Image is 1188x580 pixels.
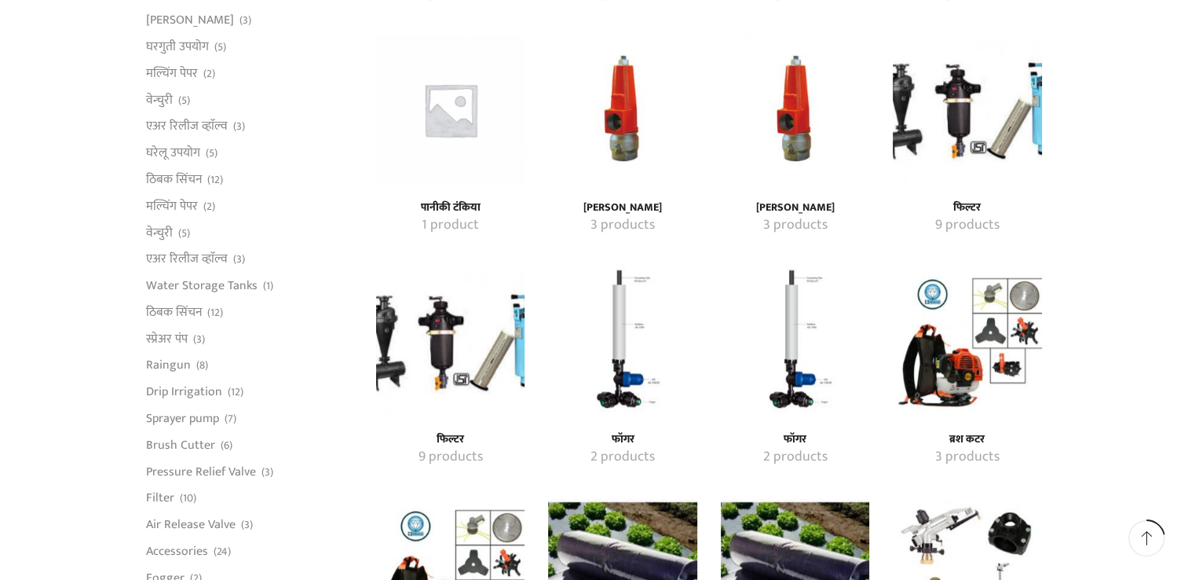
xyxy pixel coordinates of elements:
a: Visit product category फिल्टर [910,201,1024,215]
a: Filter [146,485,174,512]
h4: फिल्टर [910,201,1024,215]
a: Raingun [146,352,191,379]
img: पानीकी टंकिया [376,35,525,184]
a: Visit product category पानीकी टंकिया [393,201,507,215]
a: मल्चिंग पेपर [146,60,198,86]
a: Visit product category फिल्टर [393,447,507,468]
span: (10) [180,490,196,506]
mark: 3 products [762,215,827,236]
span: (7) [225,411,236,427]
a: Visit product category फिल्टर [376,267,525,416]
span: (3) [261,464,273,480]
a: Water Storage Tanks [146,273,258,299]
h4: [PERSON_NAME] [738,201,852,215]
a: Visit product category प्रेशर रिलीफ व्हाॅल्व [738,201,852,215]
a: Visit product category पानीकी टंकिया [376,35,525,184]
a: Visit product category फिल्टर [893,35,1041,184]
span: (12) [228,384,243,400]
a: Visit product category ब्रश कटर [910,447,1024,468]
a: ठिबक सिंचन [146,299,202,325]
span: (2) [203,66,215,82]
span: (12) [207,305,223,321]
span: (5) [178,226,190,241]
a: स्प्रेअर पंप [146,325,188,352]
a: मल्चिंग पेपर [146,193,198,219]
mark: 9 products [419,447,483,468]
h4: फॉगर [738,433,852,446]
a: Visit product category प्रेशर रिलीफ व्हाॅल्व [548,35,696,184]
img: प्रेशर रिलीफ व्हाॅल्व [548,35,696,184]
a: एअर रिलीज व्हाॅल्व [146,246,228,273]
a: Visit product category फिल्टर [910,215,1024,236]
span: (12) [207,172,223,188]
span: (6) [221,438,232,453]
span: (3) [233,119,245,134]
span: (5) [206,145,217,161]
h4: [PERSON_NAME] [565,201,679,215]
span: (1) [263,278,273,294]
a: Visit product category फॉगर [565,433,679,446]
img: फिल्टर [376,267,525,416]
mark: 1 product [422,215,479,236]
span: (8) [196,358,208,373]
a: Accessories [146,538,208,564]
mark: 3 products [935,447,1000,468]
a: [PERSON_NAME] [146,7,234,34]
span: (5) [214,39,226,55]
a: Visit product category ब्रश कटर [893,267,1041,416]
mark: 3 products [590,215,655,236]
a: Visit product category पानीकी टंकिया [393,215,507,236]
a: घरेलू उपयोग [146,140,200,167]
a: Visit product category फिल्टर [393,433,507,446]
mark: 2 products [762,447,827,468]
a: Drip Irrigation [146,379,222,406]
mark: 9 products [935,215,1000,236]
h4: फिल्टर [393,433,507,446]
img: फिल्टर [893,35,1041,184]
a: Sprayer pump [146,406,219,432]
a: Air Release Valve [146,512,236,538]
mark: 2 products [590,447,655,468]
span: (3) [241,517,253,533]
span: (24) [214,544,231,560]
a: Visit product category ब्रश कटर [910,433,1024,446]
span: (3) [239,13,251,28]
img: फॉगर [721,267,869,416]
a: Visit product category फॉगर [738,433,852,446]
a: एअर रिलीज व्हाॅल्व [146,113,228,140]
h4: ब्रश कटर [910,433,1024,446]
a: वेन्चुरी [146,86,173,113]
a: Visit product category प्रेशर रिलीफ व्हाॅल्व [721,35,869,184]
img: प्रेशर रिलीफ व्हाॅल्व [721,35,869,184]
a: Visit product category फॉगर [738,447,852,468]
a: घरगुती उपयोग [146,34,209,61]
a: Visit product category फॉगर [721,267,869,416]
a: Visit product category फॉगर [565,447,679,468]
a: Visit product category फॉगर [548,267,696,416]
span: (5) [178,93,190,108]
span: (2) [203,199,215,215]
a: Visit product category प्रेशर रिलीफ व्हाॅल्व [565,201,679,215]
h4: फॉगर [565,433,679,446]
span: (3) [193,332,205,347]
h4: पानीकी टंकिया [393,201,507,215]
a: Brush Cutter [146,431,215,458]
a: ठिबक सिंचन [146,167,202,193]
a: Visit product category प्रेशर रिलीफ व्हाॅल्व [738,215,852,236]
a: Pressure Relief Valve [146,458,256,485]
img: फॉगर [548,267,696,416]
img: ब्रश कटर [893,267,1041,416]
span: (3) [233,251,245,267]
a: Visit product category प्रेशर रिलीफ व्हाॅल्व [565,215,679,236]
a: वेन्चुरी [146,219,173,246]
